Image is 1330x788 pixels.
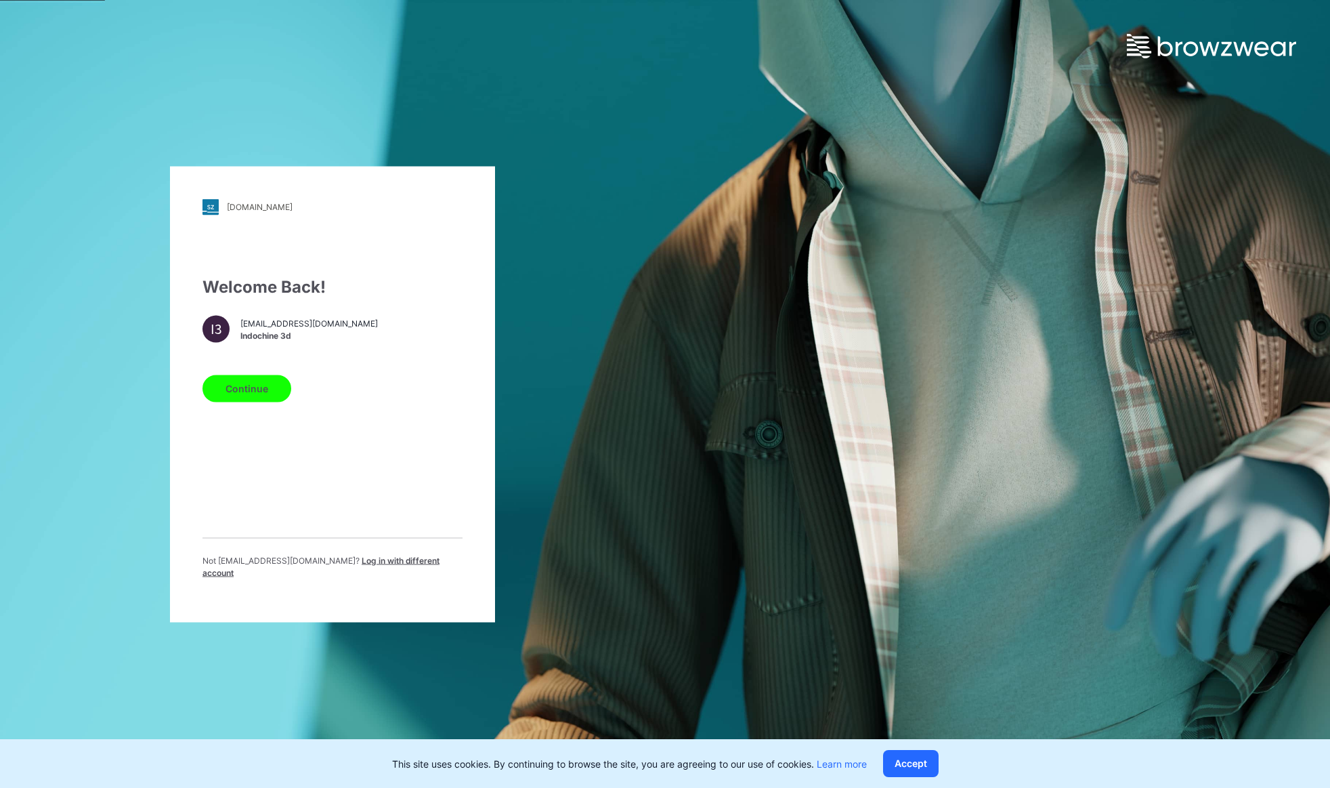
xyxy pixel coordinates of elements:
div: [DOMAIN_NAME] [227,202,293,212]
p: This site uses cookies. By continuing to browse the site, you are agreeing to our use of cookies. [392,757,867,771]
button: Accept [883,750,939,777]
div: I3 [202,315,230,342]
p: Not [EMAIL_ADDRESS][DOMAIN_NAME] ? [202,554,463,579]
span: Indochine 3d [240,330,378,342]
span: [EMAIL_ADDRESS][DOMAIN_NAME] [240,318,378,330]
a: [DOMAIN_NAME] [202,199,463,215]
a: Learn more [817,758,867,770]
button: Continue [202,375,291,402]
div: Welcome Back! [202,274,463,299]
img: browzwear-logo.e42bd6dac1945053ebaf764b6aa21510.svg [1127,34,1296,58]
img: stylezone-logo.562084cfcfab977791bfbf7441f1a819.svg [202,199,219,215]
